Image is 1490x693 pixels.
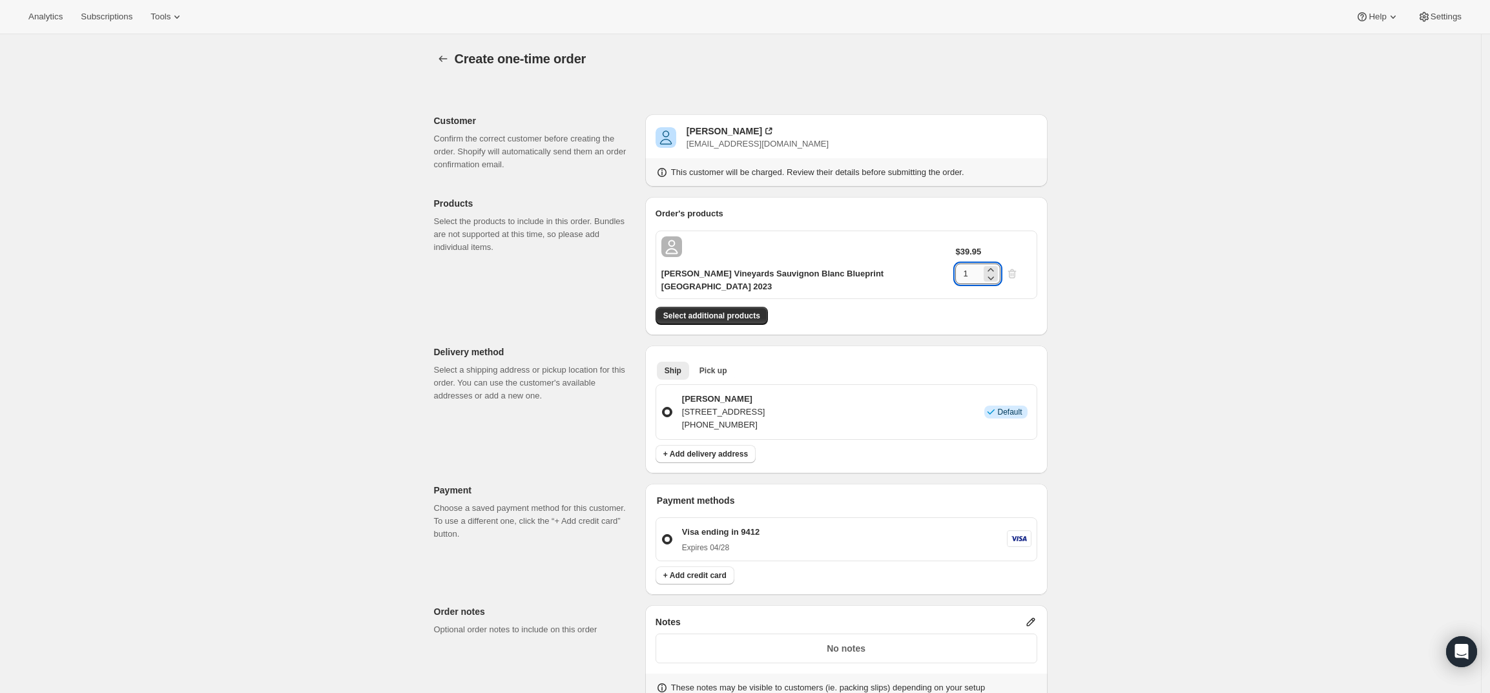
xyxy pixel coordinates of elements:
span: Default [997,407,1022,417]
p: [STREET_ADDRESS] [682,406,765,419]
p: Payment methods [657,494,1037,507]
button: + Add credit card [656,566,734,584]
span: [EMAIL_ADDRESS][DOMAIN_NAME] [687,139,829,149]
p: Select a shipping address or pickup location for this order. You can use the customer's available... [434,364,635,402]
span: Subscriptions [81,12,132,22]
span: Pick up [699,366,727,376]
p: No notes [664,642,1029,655]
p: Order notes [434,605,635,618]
span: Help [1369,12,1386,22]
p: [PERSON_NAME] [682,393,765,406]
button: Tools [143,8,191,26]
span: Analytics [28,12,63,22]
div: [PERSON_NAME] [687,125,762,138]
p: Optional order notes to include on this order [434,623,635,636]
p: Customer [434,114,635,127]
span: Select additional products [663,311,760,321]
p: Expires 04/28 [682,543,760,553]
span: Notes [656,615,681,628]
span: Ship [665,366,681,376]
p: $39.95 [955,245,981,258]
span: Create one-time order [455,52,586,66]
p: Payment [434,484,635,497]
button: Analytics [21,8,70,26]
p: [PERSON_NAME] Vineyards Sauvignon Blanc Blueprint [GEOGRAPHIC_DATA] 2023 [661,267,956,293]
div: Open Intercom Messenger [1446,636,1477,667]
span: Seumis Higgins [656,127,676,148]
p: Products [434,197,635,210]
p: Select the products to include in this order. Bundles are not supported at this time, so please a... [434,215,635,254]
span: + Add delivery address [663,449,748,459]
button: Help [1348,8,1407,26]
button: Select additional products [656,307,768,325]
span: Order's products [656,209,723,218]
button: + Add delivery address [656,445,756,463]
button: Subscriptions [73,8,140,26]
span: + Add credit card [663,570,727,581]
p: [PHONE_NUMBER] [682,419,765,431]
p: Confirm the correct customer before creating the order. Shopify will automatically send them an o... [434,132,635,171]
span: Default Title [661,236,682,257]
p: Choose a saved payment method for this customer. To use a different one, click the “+ Add credit ... [434,502,635,541]
p: Visa ending in 9412 [682,526,760,539]
button: Settings [1410,8,1469,26]
p: This customer will be charged. Review their details before submitting the order. [671,166,964,179]
p: Delivery method [434,346,635,358]
span: Settings [1431,12,1462,22]
span: Tools [150,12,171,22]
